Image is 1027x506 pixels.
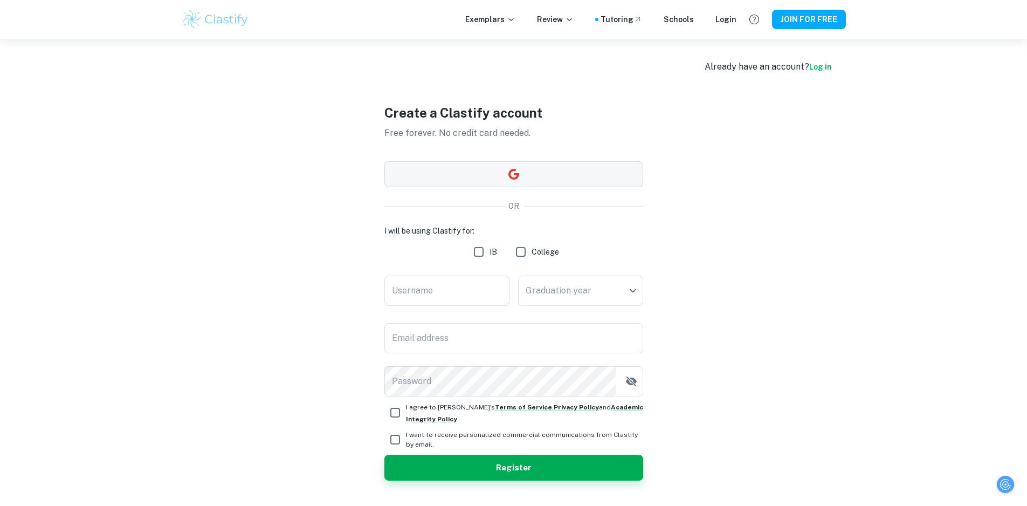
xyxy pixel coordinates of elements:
div: Already have an account? [705,60,832,73]
p: Exemplars [465,13,515,25]
span: IB [490,246,497,258]
p: Review [537,13,574,25]
img: Clastify logo [182,9,250,30]
p: OR [508,200,519,212]
h6: I will be using Clastify for: [384,225,643,237]
a: Terms of Service [495,404,552,411]
span: I want to receive personalized commercial communications from Clastify by email. [406,430,643,449]
button: Register [384,455,643,481]
h1: Create a Clastify account [384,103,643,122]
p: Free forever. No credit card needed. [384,127,643,140]
a: Log in [809,63,832,71]
a: Tutoring [601,13,642,25]
span: I agree to [PERSON_NAME]'s , and . [406,404,643,423]
a: Login [715,13,736,25]
a: Privacy Policy [554,404,599,411]
button: JOIN FOR FREE [772,10,846,29]
span: College [532,246,559,258]
button: Help and Feedback [745,10,763,29]
a: Schools [664,13,694,25]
